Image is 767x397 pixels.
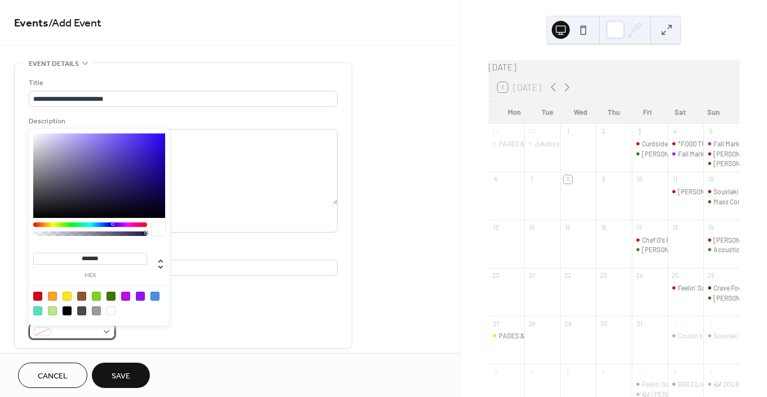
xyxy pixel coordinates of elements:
[527,175,536,184] div: 7
[599,367,608,376] div: 6
[632,245,668,255] div: Jeff Przech Live Music
[642,245,725,255] div: [PERSON_NAME] Live Music
[707,127,715,136] div: 5
[564,127,572,136] div: 1
[642,139,748,149] div: Curdside Pick Up Poutine Food Truck
[703,159,739,168] div: Frank Serafino Live Music
[63,306,72,315] div: #000000
[48,306,57,315] div: #B8E986
[668,187,704,197] div: Lucan's Grill Food Truck
[631,101,664,124] div: Fri
[564,101,597,124] div: Wed
[678,149,712,159] div: Fall Market!
[77,306,86,315] div: #4A4A4A
[642,235,698,245] div: Chef O's Food Truck
[564,367,572,376] div: 5
[527,271,536,280] div: 21
[635,127,644,136] div: 3
[599,223,608,231] div: 16
[707,223,715,231] div: 19
[29,246,335,258] div: Location
[635,367,644,376] div: 7
[703,197,739,207] div: Mass Conn Fusion Live Music
[703,235,739,245] div: Jackie's Pizza Truck
[703,331,739,341] div: Souvlaki Greek City Food Truck
[498,101,531,124] div: Mon
[678,380,741,389] div: BRAZILIAN BBQ BOYZ
[63,292,72,301] div: #F8E71C
[492,175,500,184] div: 6
[112,371,130,382] span: Save
[33,306,42,315] div: #50E3C2
[671,367,680,376] div: 8
[707,319,715,328] div: 2
[642,149,725,159] div: [PERSON_NAME] Live Music
[642,380,713,389] div: Feelin' Saucy Pasta Truck
[564,319,572,328] div: 29
[632,380,668,389] div: Feelin' Saucy Pasta Truck
[703,149,739,159] div: Jackie's Pizza Truck
[492,367,500,376] div: 3
[671,127,680,136] div: 4
[707,367,715,376] div: 9
[499,139,586,149] div: PAGES & POUR BOOK CLUB 📚
[107,306,116,315] div: #FFFFFF
[703,139,739,149] div: Fall Market!
[121,292,130,301] div: #BD10E0
[92,292,101,301] div: #7ED321
[489,60,739,74] div: [DATE]
[564,271,572,280] div: 22
[668,149,704,159] div: Fall Market!
[713,139,747,149] div: Fall Market!
[668,380,704,389] div: BRAZILIAN BBQ BOYZ
[713,283,763,293] div: Crave Food Truck
[635,175,644,184] div: 10
[33,273,147,279] label: hex
[703,380,739,389] div: 🎶 DOUBLE SHOT
[18,363,87,388] a: Cancel
[527,367,536,376] div: 4
[703,187,739,197] div: Souvlaki Greek City Truck
[492,319,500,328] div: 27
[671,175,680,184] div: 11
[635,223,644,231] div: 17
[29,115,335,127] div: Description
[713,380,765,389] div: 🎶 DOUBLE SHOT
[107,292,116,301] div: #417505
[632,235,668,245] div: Chef O's Food Truck
[527,127,536,136] div: 30
[136,292,145,301] div: #9013FE
[92,363,150,388] button: Save
[499,331,586,341] div: PAGES & POUR BOOK CLUB 📚
[599,175,608,184] div: 9
[597,101,631,124] div: Thu
[534,139,578,149] div: Jukebox Bingo
[492,271,500,280] div: 20
[489,139,525,149] div: PAGES & POUR BOOK CLUB 📚
[599,271,608,280] div: 23
[33,292,42,301] div: #D0021B
[564,175,572,184] div: 8
[489,331,525,341] div: PAGES & POUR BOOK CLUB 📚
[707,271,715,280] div: 26
[599,319,608,328] div: 30
[635,319,644,328] div: 31
[92,306,101,315] div: #9B9B9B
[48,12,101,34] span: / Add Event
[671,319,680,328] div: 1
[599,127,608,136] div: 2
[703,245,739,255] div: Acoustic Thunder Live Music
[707,175,715,184] div: 12
[703,293,739,303] div: Mike Tedesco Live Music
[150,292,159,301] div: #4A90E2
[635,271,644,280] div: 24
[29,58,79,70] span: Event details
[703,283,739,293] div: Crave Food Truck
[678,283,750,293] div: Feelin' Saucy Pasta Turck
[668,139,704,149] div: *FOOD TRUCK CHANGE*: Brazilian BBQ Boyz
[527,223,536,231] div: 14
[668,331,704,341] div: Cousin's Maine Lobster Turck
[48,292,57,301] div: #F5A623
[492,223,500,231] div: 13
[14,12,48,34] a: Events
